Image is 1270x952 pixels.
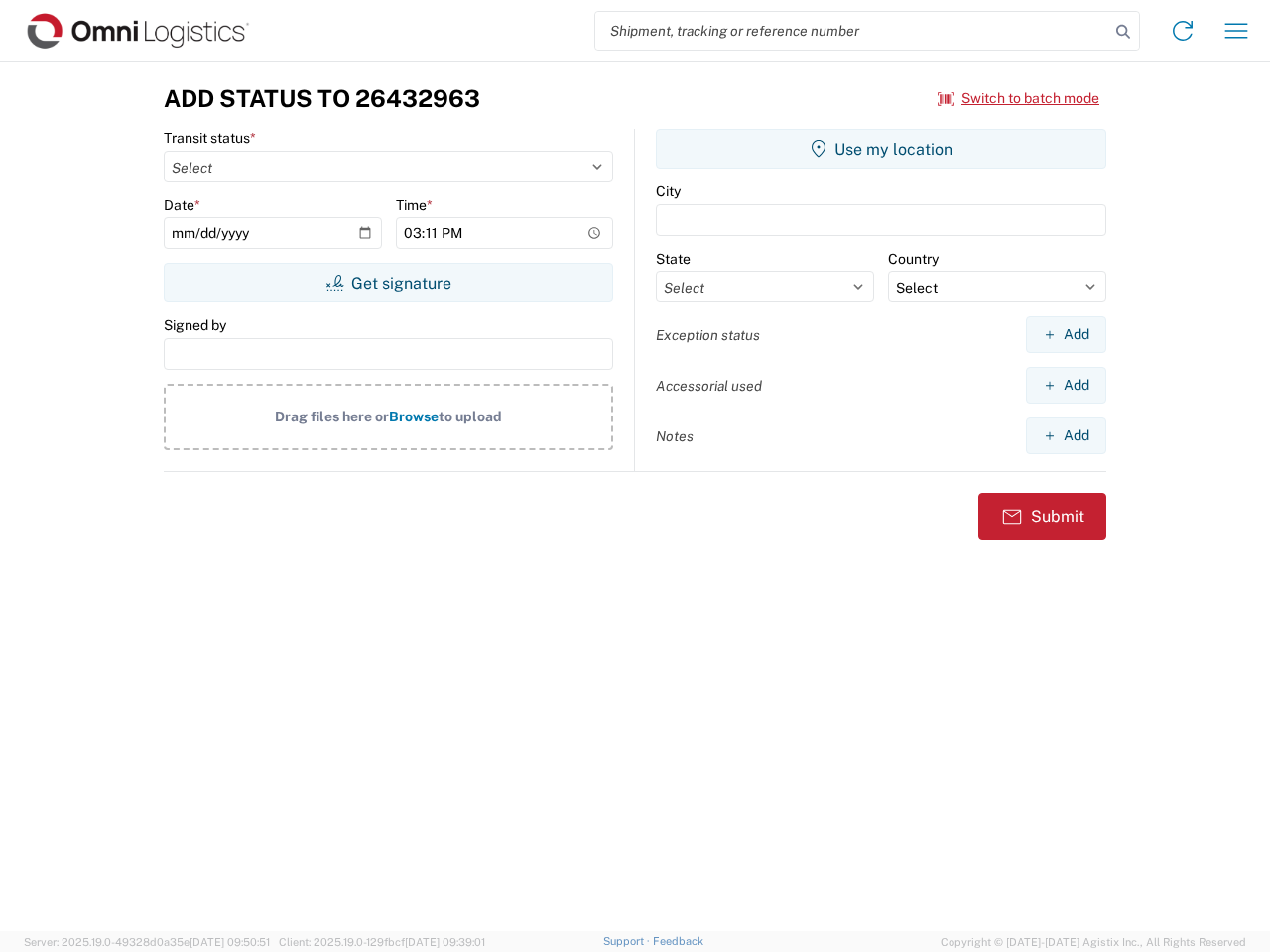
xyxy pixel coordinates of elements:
[439,409,502,424] span: to upload
[190,936,270,948] span: [DATE] 09:50:51
[164,316,226,334] label: Signed by
[389,409,439,424] span: Browse
[603,935,653,947] a: Support
[595,12,1109,50] input: Shipment, tracking or reference number
[1026,367,1106,404] button: Add
[164,129,256,147] label: Transit status
[888,250,939,268] label: Country
[941,933,1246,951] span: Copyright © [DATE]-[DATE] Agistix Inc., All Rights Reserved
[656,250,691,268] label: State
[656,427,694,445] label: Notes
[978,493,1106,540] button: Submit
[164,196,200,214] label: Date
[656,326,760,344] label: Exception status
[656,182,681,200] label: City
[656,377,762,395] label: Accessorial used
[1026,417,1106,454] button: Add
[938,82,1099,115] button: Switch to batch mode
[405,936,485,948] span: [DATE] 09:39:01
[1026,316,1106,353] button: Add
[656,129,1106,169] button: Use my location
[164,84,480,113] h3: Add Status to 26432963
[24,936,270,948] span: Server: 2025.19.0-49328d0a35e
[275,409,389,424] span: Drag files here or
[396,196,433,214] label: Time
[653,935,703,947] a: Feedback
[164,263,613,302] button: Get signature
[279,936,485,948] span: Client: 2025.19.0-129fbcf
